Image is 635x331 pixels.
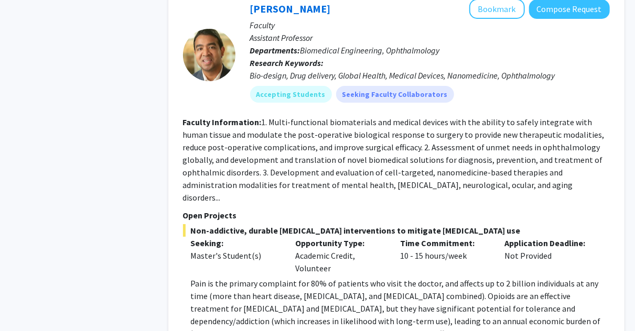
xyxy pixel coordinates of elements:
div: Not Provided [497,237,602,274]
p: Application Deadline: [505,237,594,249]
div: Bio-design, Drug delivery, Global Health, Medical Devices, Nanomedicine, Ophthalmology [250,69,610,82]
span: Biomedical Engineering, Ophthalmology [300,45,440,56]
div: 10 - 15 hours/week [392,237,497,274]
mat-chip: Accepting Students [250,86,332,103]
p: Assistant Professor [250,31,610,44]
p: Faculty [250,19,610,31]
b: Research Keywords: [250,58,324,68]
span: Non-addictive, durable [MEDICAL_DATA] interventions to mitigate [MEDICAL_DATA] use [183,224,610,237]
b: Departments: [250,45,300,56]
div: Academic Credit, Volunteer [287,237,392,274]
b: Faculty Information: [183,117,262,127]
p: Opportunity Type: [295,237,384,249]
p: Open Projects [183,209,610,222]
p: Seeking: [191,237,280,249]
p: Time Commitment: [400,237,489,249]
a: [PERSON_NAME] [250,2,331,15]
div: Master's Student(s) [191,249,280,262]
mat-chip: Seeking Faculty Collaborators [336,86,454,103]
iframe: Chat [8,284,45,323]
fg-read-more: 1. Multi-functional biomaterials and medical devices with the ability to safely integrate with hu... [183,117,605,203]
